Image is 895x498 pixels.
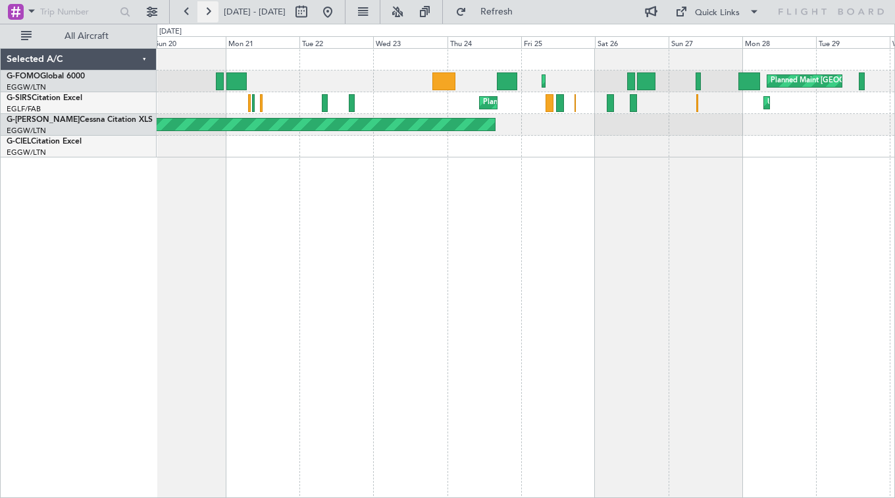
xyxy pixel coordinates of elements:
a: G-SIRSCitation Excel [7,94,82,102]
span: Refresh [469,7,524,16]
a: EGGW/LTN [7,126,46,136]
span: G-FOMO [7,72,40,80]
div: Wed 23 [373,36,447,48]
a: G-CIELCitation Excel [7,138,82,146]
div: Sun 20 [152,36,226,48]
span: G-SIRS [7,94,32,102]
a: EGGW/LTN [7,82,46,92]
span: All Aircraft [34,32,139,41]
button: All Aircraft [14,26,143,47]
div: Mon 21 [226,36,299,48]
button: Quick Links [669,1,766,22]
div: Tue 22 [299,36,373,48]
div: Mon 28 [742,36,816,48]
span: G-CIEL [7,138,31,146]
div: [DATE] [159,26,182,38]
div: Sun 27 [669,36,742,48]
div: Fri 25 [521,36,595,48]
div: Sat 26 [595,36,669,48]
a: EGGW/LTN [7,148,46,157]
span: G-[PERSON_NAME] [7,116,80,124]
a: G-FOMOGlobal 6000 [7,72,85,80]
span: [DATE] - [DATE] [224,6,286,18]
div: Planned Maint [GEOGRAPHIC_DATA] ([GEOGRAPHIC_DATA]) [483,93,690,113]
input: Trip Number [40,2,116,22]
a: EGLF/FAB [7,104,41,114]
a: G-[PERSON_NAME]Cessna Citation XLS [7,116,153,124]
div: Quick Links [695,7,740,20]
div: Thu 24 [447,36,521,48]
div: Tue 29 [816,36,890,48]
button: Refresh [449,1,528,22]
